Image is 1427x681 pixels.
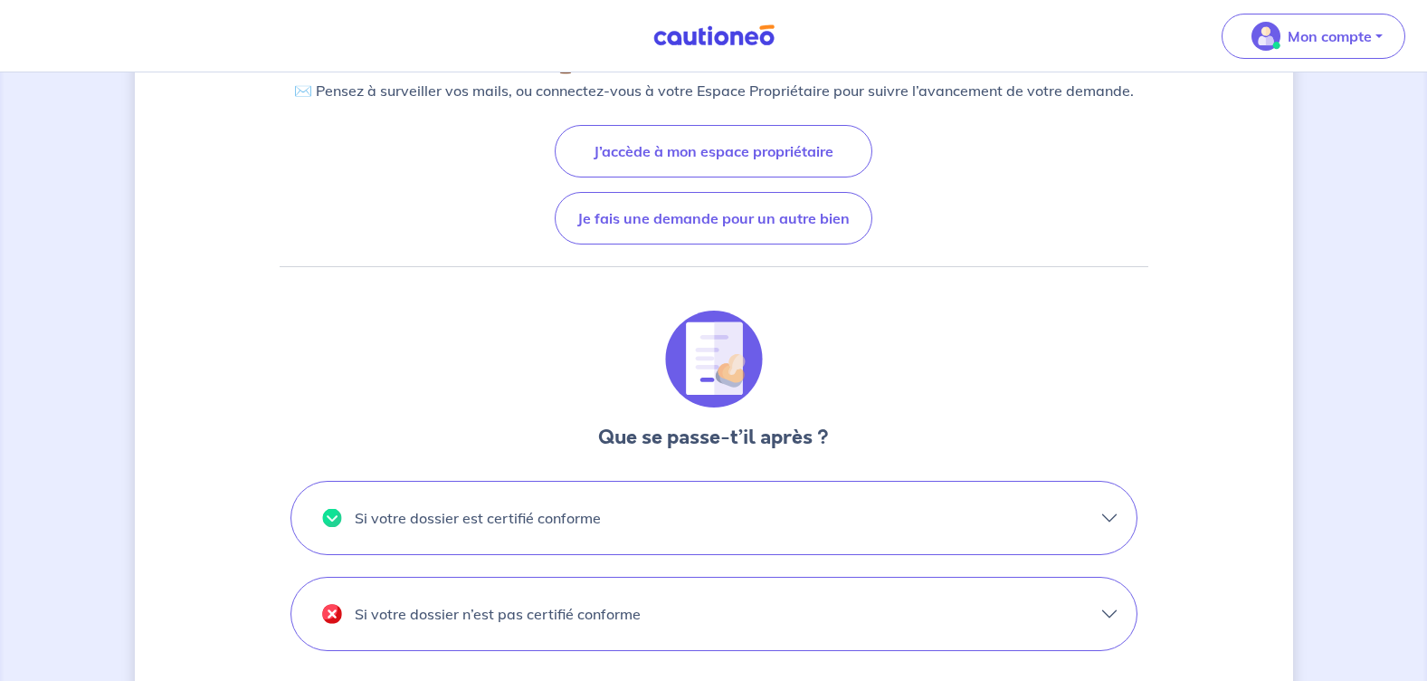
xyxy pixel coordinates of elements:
[294,53,1134,103] p: ⏳ Nous revenons vers vous sous 24h ouvrées. ✉️ Pensez à surveiller vos mails, ou connectez-vous à...
[291,482,1137,554] button: illu_valid.svgSi votre dossier est certifié conforme
[555,192,872,245] button: Je fais une demande pour un autre bien
[646,24,782,47] img: Cautioneo
[355,599,641,628] p: Si votre dossier n’est pas certifié conforme
[1251,22,1280,51] img: illu_account_valid_menu.svg
[598,423,829,452] h3: Que se passe-t’il après ?
[665,311,763,408] img: illu_document_valid.svg
[355,504,601,532] p: Si votre dossier est certifié conforme
[291,578,1137,650] button: illu_cancel.svgSi votre dossier n’est pas certifié conforme
[1288,25,1372,47] p: Mon compte
[555,125,872,177] button: J’accède à mon espace propriétaire
[322,509,342,528] img: illu_valid.svg
[322,604,342,624] img: illu_cancel.svg
[1222,14,1405,59] button: illu_account_valid_menu.svgMon compte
